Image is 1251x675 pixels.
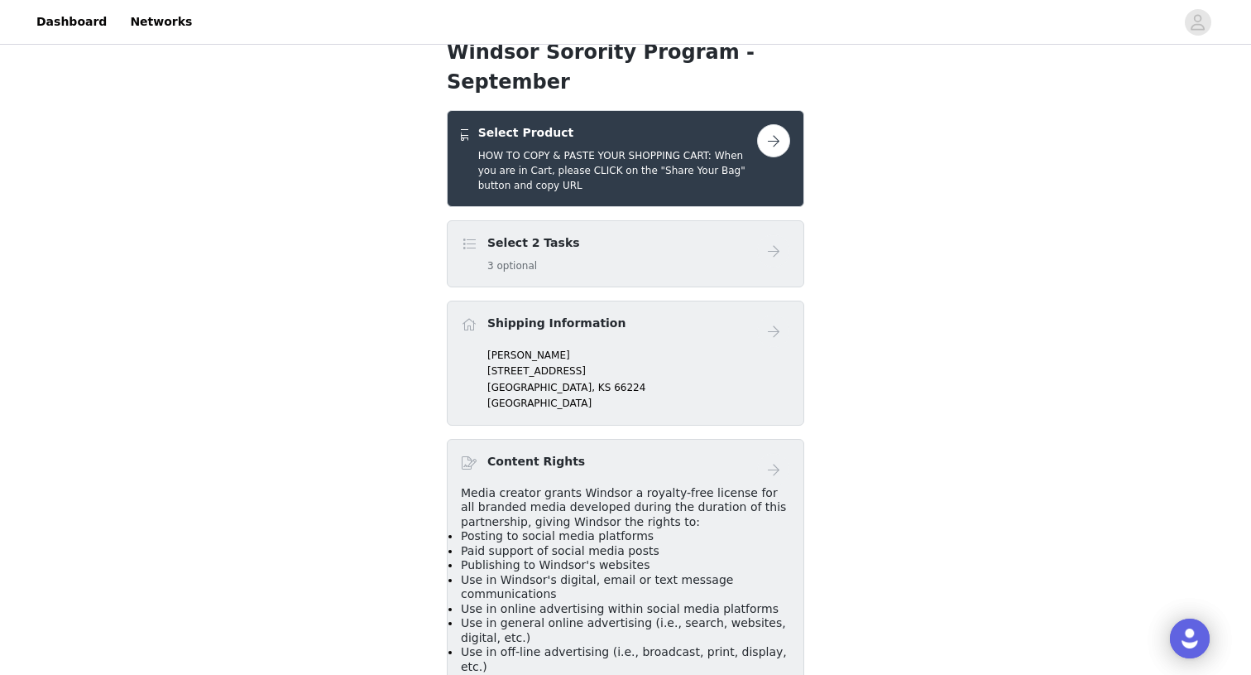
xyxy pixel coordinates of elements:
[487,396,790,411] p: [GEOGRAPHIC_DATA]
[461,616,786,644] span: Use in general online advertising (i.e., search, websites, digital, etc.)
[461,573,733,601] span: Use in Windsor's digital, email or text message communications
[461,602,779,615] span: Use in online advertising within social media platforms
[478,148,757,193] h5: HOW TO COPY & PASTE YOUR SHOPPING CART: When you are in Cart, please CLICK on the "Share Your Bag...
[1190,9,1205,36] div: avatar
[461,529,654,542] span: Posting to social media platforms
[487,382,595,393] span: [GEOGRAPHIC_DATA],
[461,645,787,673] span: Use in off-line advertising (i.e., broadcast, print, display, etc.)
[1170,619,1210,658] div: Open Intercom Messenger
[120,3,202,41] a: Networks
[461,486,786,528] span: Media creator grants Windsor a royalty-free license for all branded media developed during the du...
[614,382,645,393] span: 66224
[447,37,804,97] h1: Windsor Sorority Program - September
[447,301,804,426] div: Shipping Information
[487,234,580,252] h4: Select 2 Tasks
[487,364,790,378] p: [STREET_ADDRESS]
[478,124,757,142] h4: Select Product
[461,544,659,557] span: Paid support of social media posts
[487,348,790,363] p: [PERSON_NAME]
[26,3,117,41] a: Dashboard
[598,382,611,393] span: KS
[447,220,804,287] div: Select 2 Tasks
[487,453,585,470] h4: Content Rights
[487,315,625,332] h4: Shipping Information
[487,258,580,273] h5: 3 optional
[461,558,649,571] span: Publishing to Windsor's websites
[447,110,804,207] div: Select Product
